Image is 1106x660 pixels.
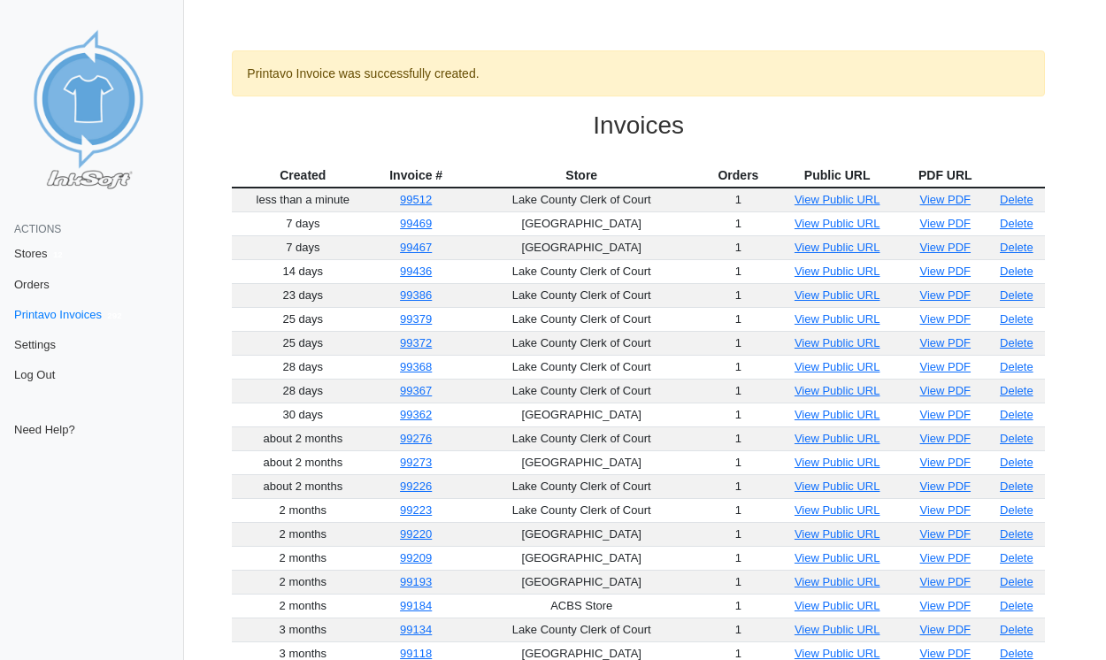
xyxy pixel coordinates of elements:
td: 2 months [232,522,373,546]
a: View PDF [920,312,972,326]
a: Delete [1000,336,1033,349]
td: 7 days [232,235,373,259]
a: View PDF [920,527,972,541]
th: Created [232,164,373,188]
a: Delete [1000,480,1033,493]
td: Lake County Clerk of Court [458,355,704,379]
th: Public URL [772,164,902,188]
td: Lake County Clerk of Court [458,474,704,498]
a: 99372 [400,336,432,349]
th: PDF URL [902,164,988,188]
td: 1 [704,618,772,641]
a: Delete [1000,241,1033,254]
span: 292 [102,308,127,323]
td: 2 months [232,594,373,618]
a: 99134 [400,623,432,636]
a: View Public URL [795,217,880,230]
a: View Public URL [795,241,880,254]
a: 99223 [400,503,432,517]
td: Lake County Clerk of Court [458,188,704,212]
td: 30 days [232,403,373,426]
a: Delete [1000,360,1033,373]
a: View PDF [920,480,972,493]
a: Delete [1000,217,1033,230]
td: Lake County Clerk of Court [458,618,704,641]
a: Delete [1000,503,1033,517]
a: Delete [1000,599,1033,612]
a: View Public URL [795,551,880,564]
td: 1 [704,594,772,618]
a: 99226 [400,480,432,493]
td: 2 months [232,546,373,570]
td: 1 [704,331,772,355]
a: 99209 [400,551,432,564]
a: Delete [1000,312,1033,326]
a: View Public URL [795,599,880,612]
a: View Public URL [795,503,880,517]
a: View PDF [920,503,972,517]
h3: Invoices [232,111,1045,141]
a: Delete [1000,288,1033,302]
a: View Public URL [795,384,880,397]
a: View Public URL [795,265,880,278]
a: View Public URL [795,456,880,469]
td: Lake County Clerk of Court [458,331,704,355]
td: 28 days [232,355,373,379]
a: View Public URL [795,432,880,445]
a: View Public URL [795,647,880,660]
td: 28 days [232,379,373,403]
th: Orders [704,164,772,188]
td: [GEOGRAPHIC_DATA] [458,522,704,546]
a: View PDF [920,384,972,397]
a: Delete [1000,408,1033,421]
a: View Public URL [795,336,880,349]
td: 1 [704,259,772,283]
td: [GEOGRAPHIC_DATA] [458,570,704,594]
th: Invoice # [373,164,458,188]
a: View PDF [920,575,972,588]
a: View PDF [920,408,972,421]
a: Delete [1000,623,1033,636]
a: View PDF [920,456,972,469]
td: 1 [704,426,772,450]
a: 99386 [400,288,432,302]
a: View PDF [920,599,972,612]
td: Lake County Clerk of Court [458,498,704,522]
a: View PDF [920,265,972,278]
a: View Public URL [795,623,880,636]
a: Delete [1000,384,1033,397]
a: View Public URL [795,575,880,588]
td: 1 [704,211,772,235]
td: 1 [704,522,772,546]
td: Lake County Clerk of Court [458,379,704,403]
td: [GEOGRAPHIC_DATA] [458,546,704,570]
a: 99184 [400,599,432,612]
a: Delete [1000,647,1033,660]
a: View PDF [920,432,972,445]
td: Lake County Clerk of Court [458,307,704,331]
a: 99220 [400,527,432,541]
td: 1 [704,450,772,474]
a: 99467 [400,241,432,254]
a: Delete [1000,527,1033,541]
a: View Public URL [795,360,880,373]
td: 14 days [232,259,373,283]
td: Lake County Clerk of Court [458,426,704,450]
a: View Public URL [795,480,880,493]
a: Delete [1000,265,1033,278]
td: less than a minute [232,188,373,212]
a: Delete [1000,193,1033,206]
a: View PDF [920,241,972,254]
a: 99379 [400,312,432,326]
a: View PDF [920,193,972,206]
td: [GEOGRAPHIC_DATA] [458,211,704,235]
td: Lake County Clerk of Court [458,283,704,307]
td: 1 [704,570,772,594]
th: Store [458,164,704,188]
td: 2 months [232,498,373,522]
td: 1 [704,474,772,498]
a: 99367 [400,384,432,397]
a: Delete [1000,551,1033,564]
a: View PDF [920,647,972,660]
td: 1 [704,283,772,307]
